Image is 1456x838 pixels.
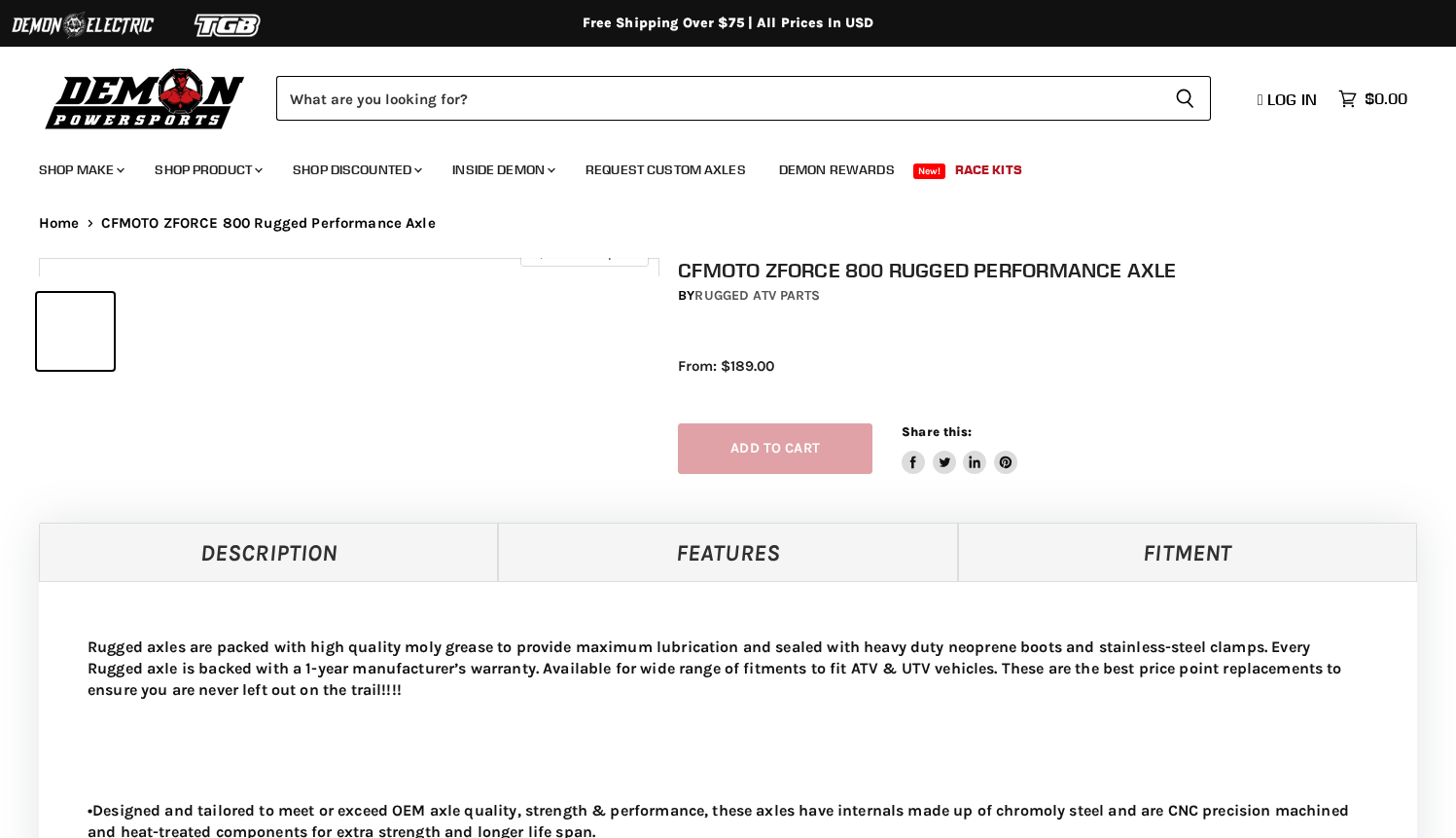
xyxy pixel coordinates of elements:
img: Demon Powersports [39,63,252,132]
a: Features [498,523,957,581]
a: Rugged ATV Parts [694,287,820,304]
p: Rugged axles are packed with high quality moly grease to provide maximum lubrication and sealed w... [88,637,1368,701]
span: From: $189.00 [678,357,774,375]
span: Click to expand [530,245,638,260]
a: Description [39,523,498,581]
form: Product [276,76,1211,121]
a: Shop Discounted [278,150,434,190]
ul: Main menu [24,142,1403,190]
span: $0.00 [1365,90,1407,108]
a: $0.00 [1329,85,1417,113]
button: Search [1159,76,1211,121]
span: New! [913,164,946,179]
span: Log in [1267,90,1317,109]
img: TGB Logo 2 [156,7,302,44]
h1: CFMOTO ZFORCE 800 Rugged Performance Axle [678,258,1436,282]
button: IMAGE thumbnail [37,293,114,370]
a: Inside Demon [438,150,567,190]
aside: Share this: [902,423,1017,475]
a: Home [39,215,80,232]
div: by [678,285,1436,307]
a: Shop Product [140,150,274,190]
a: Shop Make [24,150,136,190]
span: Share this: [902,424,972,439]
a: Log in [1249,91,1329,108]
a: Fitment [958,523,1417,581]
a: Request Custom Axles [571,150,761,190]
input: Search [276,76,1159,121]
img: Demon Electric Logo 2 [10,7,156,44]
a: Demon Rewards [764,150,909,190]
a: Race Kits [941,150,1037,190]
span: CFMOTO ZFORCE 800 Rugged Performance Axle [101,215,436,232]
